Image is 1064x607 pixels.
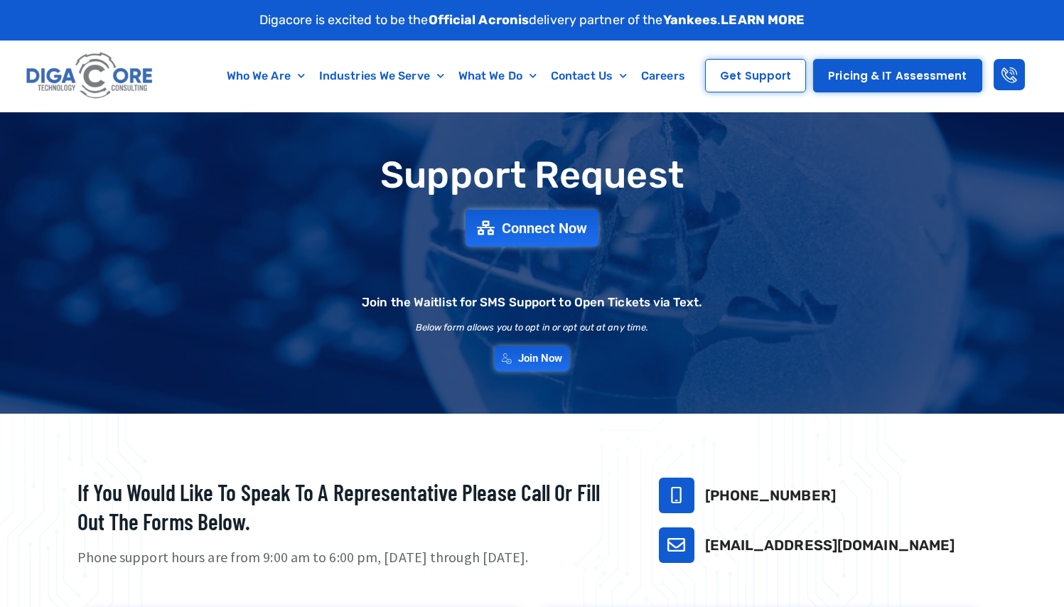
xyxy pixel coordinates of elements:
p: Phone support hours are from 9:00 am to 6:00 pm, [DATE] through [DATE]. [77,547,623,568]
h1: Support Request [42,155,1023,195]
a: LEARN MORE [721,12,805,28]
strong: Official Acronis [429,12,530,28]
span: Get Support [720,70,791,81]
a: Pricing & IT Assessment [813,59,982,92]
a: support@digacore.com [659,527,694,563]
a: Contact Us [544,60,634,92]
a: Get Support [705,59,806,92]
a: Industries We Serve [312,60,451,92]
img: Digacore logo 1 [23,48,157,104]
span: Join Now [518,353,563,364]
a: Careers [634,60,692,92]
a: Connect Now [466,210,598,247]
h2: Below form allows you to opt in or opt out at any time. [416,323,649,332]
strong: Yankees [663,12,718,28]
span: Pricing & IT Assessment [828,70,967,81]
span: Connect Now [502,221,587,235]
h2: Join the Waitlist for SMS Support to Open Tickets via Text. [362,296,702,308]
h2: If you would like to speak to a representative please call or fill out the forms below. [77,478,623,537]
a: [PHONE_NUMBER] [705,487,836,504]
a: 732-646-5725 [659,478,694,513]
a: Who We Are [220,60,312,92]
a: Join Now [495,346,570,371]
nav: Menu [214,60,698,92]
p: Digacore is excited to be the delivery partner of the . [259,11,805,30]
a: What We Do [451,60,544,92]
a: [EMAIL_ADDRESS][DOMAIN_NAME] [705,537,955,554]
